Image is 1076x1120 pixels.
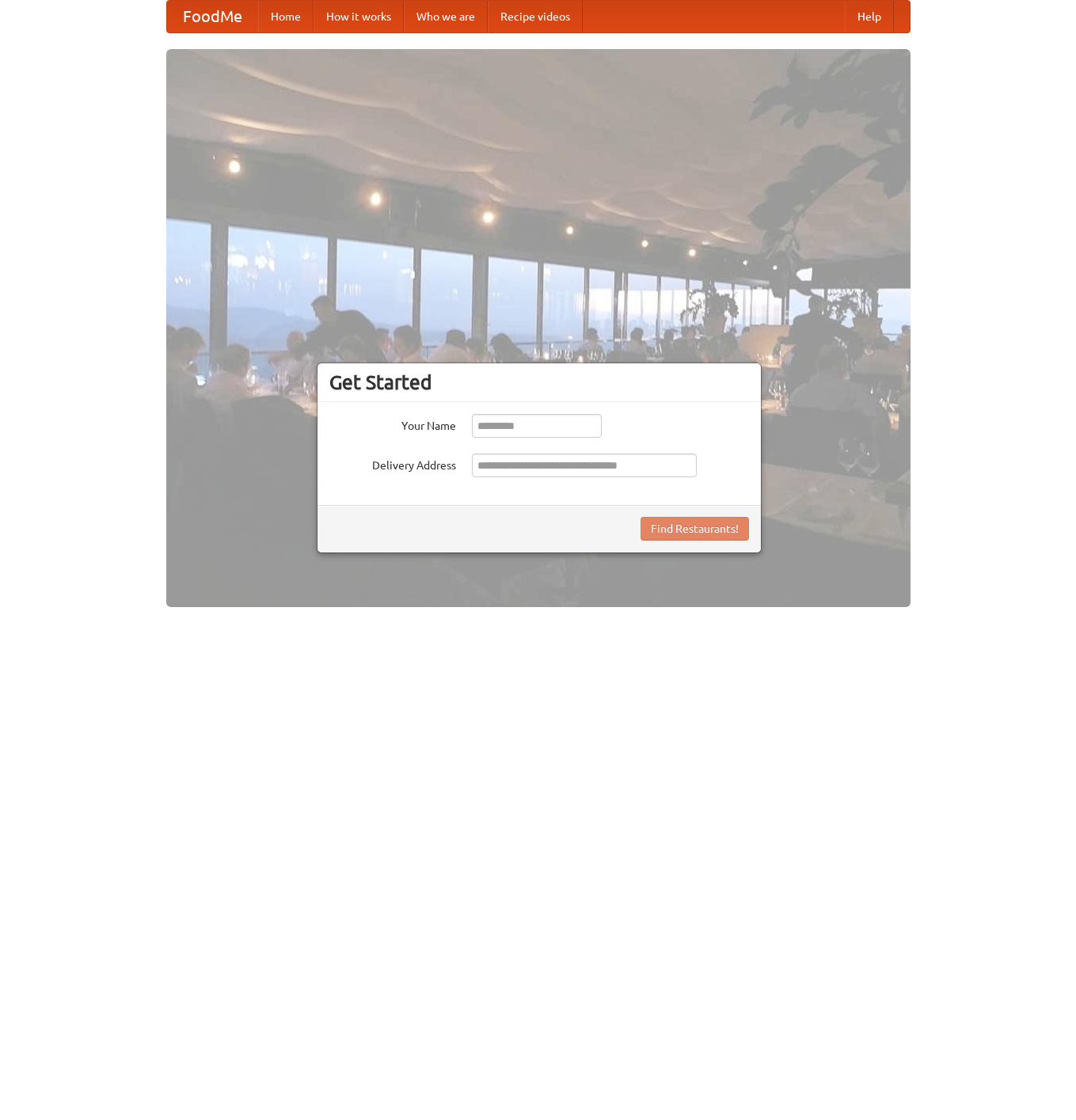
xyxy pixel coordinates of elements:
[329,370,749,394] h3: Get Started
[258,1,314,32] a: Home
[314,1,404,32] a: How it works
[329,414,456,434] label: Your Name
[845,1,894,32] a: Help
[404,1,488,32] a: Who we are
[329,454,456,473] label: Delivery Address
[641,517,749,541] button: Find Restaurants!
[488,1,583,32] a: Recipe videos
[167,1,258,32] a: FoodMe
